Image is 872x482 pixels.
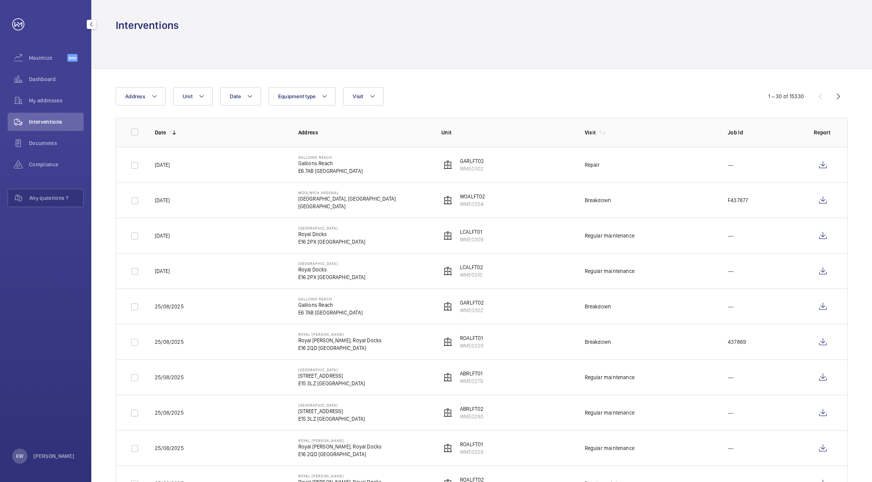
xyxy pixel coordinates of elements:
p: 25/08/2025 [155,409,184,417]
p: ABRLFT01 [460,370,483,377]
div: Breakdown [585,196,611,204]
p: WME0354 [460,200,485,208]
p: Gallions Reach [298,155,363,160]
p: WME0302 [460,306,484,314]
img: elevator.svg [443,373,452,382]
p: [GEOGRAPHIC_DATA] [298,261,366,266]
p: [DATE] [155,267,170,275]
img: elevator.svg [443,196,452,205]
p: WOALFT02 [460,193,485,200]
p: [DATE] [155,161,170,169]
p: LCALFT02 [460,263,483,271]
p: ROALFT01 [460,334,484,342]
button: Visit [343,87,383,105]
p: 437869 [728,338,746,346]
p: Gallions Reach [298,160,363,167]
p: Royal [PERSON_NAME], Royal Docks [298,443,382,450]
span: Visit [353,93,363,99]
p: E16 2PX [GEOGRAPHIC_DATA] [298,273,366,281]
div: 1 – 30 of 15330 [768,93,804,100]
p: Royal Docks [298,230,366,238]
p: E6 7AB [GEOGRAPHIC_DATA] [298,309,363,316]
div: Regular maintenance [585,444,635,452]
p: 25/08/2025 [155,444,184,452]
p: WME0328 [460,342,484,350]
div: Regular maintenance [585,232,635,239]
span: Documents [29,139,84,147]
p: WME0328 [460,448,484,456]
span: My addresses [29,97,84,104]
p: [GEOGRAPHIC_DATA] [298,226,366,230]
p: ABRLFT02 [460,405,484,413]
p: E15 3LZ [GEOGRAPHIC_DATA] [298,415,365,423]
p: Royal [PERSON_NAME] [298,332,382,337]
p: E6 7AB [GEOGRAPHIC_DATA] [298,167,363,175]
img: elevator.svg [443,337,452,346]
img: elevator.svg [443,302,452,311]
span: Compliance [29,161,84,168]
p: Visit [585,129,596,136]
span: Beta [67,54,78,62]
p: --- [728,161,734,169]
p: --- [728,409,734,417]
p: --- [728,444,734,452]
p: --- [728,232,734,239]
p: --- [728,267,734,275]
p: Date [155,129,166,136]
p: E15 3LZ [GEOGRAPHIC_DATA] [298,380,365,387]
div: Regular maintenance [585,267,635,275]
p: WME0280 [460,413,484,420]
p: WME0279 [460,377,483,385]
p: 25/08/2025 [155,338,184,346]
p: [GEOGRAPHIC_DATA] [298,367,365,372]
div: Regular maintenance [585,373,635,381]
p: --- [728,303,734,310]
p: ROALFT01 [460,441,484,448]
img: elevator.svg [443,408,452,417]
span: Dashboard [29,75,84,83]
div: Breakdown [585,338,611,346]
p: WME0310 [460,271,483,279]
span: Unit [183,93,193,99]
p: Royal [PERSON_NAME], Royal Docks [298,337,382,344]
p: E16 2QD [GEOGRAPHIC_DATA] [298,450,382,458]
p: Gallions Reach [298,297,363,301]
p: GARLFT02 [460,157,484,165]
img: elevator.svg [443,267,452,276]
p: [GEOGRAPHIC_DATA] [298,403,365,407]
p: [DATE] [155,232,170,239]
span: Any questions ? [29,194,83,202]
p: [GEOGRAPHIC_DATA] [298,203,396,210]
p: E16 2PX [GEOGRAPHIC_DATA] [298,238,366,246]
p: Report [814,129,832,136]
p: E16 2QD [GEOGRAPHIC_DATA] [298,344,382,352]
p: Gallions Reach [298,301,363,309]
button: Equipment type [269,87,336,105]
img: elevator.svg [443,231,452,240]
p: Unit [441,129,573,136]
span: Maximize [29,54,67,62]
p: [PERSON_NAME] [33,452,75,460]
button: Address [116,87,165,105]
p: F437877 [728,196,748,204]
button: Date [220,87,261,105]
p: WME0309 [460,236,484,243]
p: Royal [PERSON_NAME] [298,474,382,478]
p: Address [298,129,430,136]
img: elevator.svg [443,444,452,453]
p: Royal [PERSON_NAME] [298,438,382,443]
img: elevator.svg [443,160,452,169]
p: LCALFT01 [460,228,484,236]
span: Interventions [29,118,84,126]
p: 25/08/2025 [155,373,184,381]
button: Unit [173,87,213,105]
div: Regular maintenance [585,409,635,417]
div: Repair [585,161,600,169]
p: [GEOGRAPHIC_DATA], [GEOGRAPHIC_DATA] [298,195,396,203]
p: WME0302 [460,165,484,172]
p: GARLFT02 [460,299,484,306]
h1: Interventions [116,18,179,32]
p: [STREET_ADDRESS] [298,372,365,380]
p: Job Id [728,129,802,136]
p: 25/08/2025 [155,303,184,310]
